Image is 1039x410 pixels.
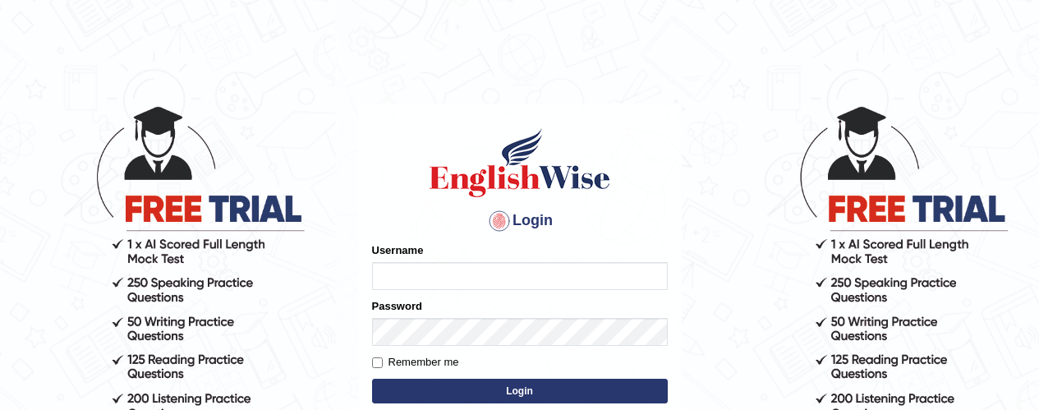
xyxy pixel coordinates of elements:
button: Login [372,379,668,403]
label: Remember me [372,354,459,371]
label: Password [372,298,422,314]
img: Logo of English Wise sign in for intelligent practice with AI [426,126,614,200]
h4: Login [372,208,668,234]
input: Remember me [372,357,383,368]
label: Username [372,242,424,258]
